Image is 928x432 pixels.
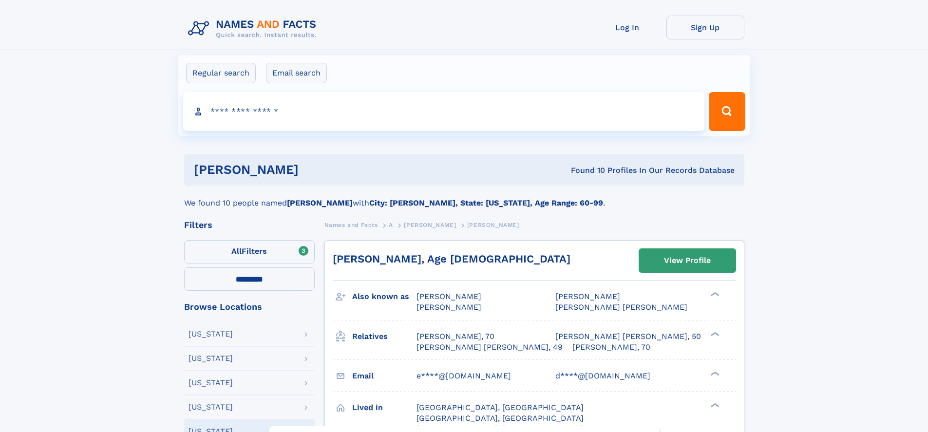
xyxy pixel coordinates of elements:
[389,222,393,228] span: A
[183,92,705,131] input: search input
[555,302,687,312] span: [PERSON_NAME] [PERSON_NAME]
[417,292,481,301] span: [PERSON_NAME]
[664,249,711,272] div: View Profile
[708,402,720,408] div: ❯
[194,164,435,176] h1: [PERSON_NAME]
[231,246,242,256] span: All
[189,379,233,387] div: [US_STATE]
[369,198,603,207] b: City: [PERSON_NAME], State: [US_STATE], Age Range: 60-99
[417,331,494,342] a: [PERSON_NAME], 70
[324,219,378,231] a: Names and Facts
[184,302,315,311] div: Browse Locations
[417,403,584,412] span: [GEOGRAPHIC_DATA], [GEOGRAPHIC_DATA]
[184,186,744,209] div: We found 10 people named with .
[287,198,353,207] b: [PERSON_NAME]
[435,165,735,176] div: Found 10 Profiles In Our Records Database
[555,292,620,301] span: [PERSON_NAME]
[417,302,481,312] span: [PERSON_NAME]
[333,253,570,265] a: [PERSON_NAME], Age [DEMOGRAPHIC_DATA]
[708,291,720,298] div: ❯
[352,328,417,345] h3: Relatives
[555,331,701,342] a: [PERSON_NAME] [PERSON_NAME], 50
[417,413,584,423] span: [GEOGRAPHIC_DATA], [GEOGRAPHIC_DATA]
[186,63,256,83] label: Regular search
[708,370,720,376] div: ❯
[184,240,315,263] label: Filters
[588,16,666,39] a: Log In
[389,219,393,231] a: A
[404,219,456,231] a: [PERSON_NAME]
[266,63,327,83] label: Email search
[184,16,324,42] img: Logo Names and Facts
[352,368,417,384] h3: Email
[708,331,720,337] div: ❯
[352,288,417,305] h3: Also known as
[184,221,315,229] div: Filters
[352,399,417,416] h3: Lived in
[467,222,519,228] span: [PERSON_NAME]
[417,342,563,353] a: [PERSON_NAME] [PERSON_NAME], 49
[189,355,233,362] div: [US_STATE]
[189,403,233,411] div: [US_STATE]
[666,16,744,39] a: Sign Up
[404,222,456,228] span: [PERSON_NAME]
[189,330,233,338] div: [US_STATE]
[709,92,745,131] button: Search Button
[572,342,650,353] a: [PERSON_NAME], 70
[639,249,736,272] a: View Profile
